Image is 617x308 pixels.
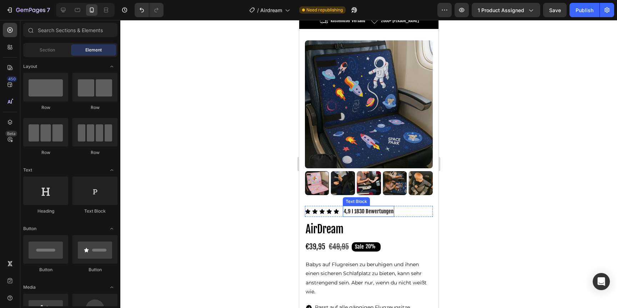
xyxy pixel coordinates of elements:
p: 4,9 I 1830 Bewertungen [44,187,94,196]
span: Button [23,225,36,232]
span: Toggle open [106,223,117,234]
span: / [257,6,259,14]
div: 20% [66,222,77,231]
div: Beta [5,131,17,136]
div: Heading [23,208,68,214]
p: Babys auf Flugreisen zu beruhigen und ihnen einen sicheren Schlafplatz zu bieten, kann sehr anstr... [6,240,133,276]
div: Row [72,104,117,111]
span: Need republishing [306,7,343,13]
div: Open Intercom Messenger [593,273,610,290]
iframe: Design area [299,20,438,308]
div: Row [23,104,68,111]
button: 1 product assigned [472,3,540,17]
div: Button [23,267,68,273]
div: Text Block [72,208,117,214]
div: €39,95 [6,222,27,232]
div: Button [72,267,117,273]
div: Text Block [45,178,69,185]
div: 450 [7,76,17,82]
input: Search Sections & Elements [23,23,117,37]
div: Sale [55,222,66,232]
img: gempages_574114224268117040-38a6ded6-c61f-49e3-aef8-1f65727838b8.svg [6,284,14,292]
div: €49,95 [29,222,50,232]
div: Row [72,149,117,156]
span: Toggle open [106,164,117,176]
p: 7 [47,6,50,14]
span: 1 product assigned [478,6,524,14]
h1: AirDream [6,200,134,218]
span: Save [549,7,561,13]
button: Save [543,3,567,17]
button: 7 [3,3,53,17]
span: Airdream [260,6,282,14]
span: Passt auf alle gängigen Flugzeugsitze [16,284,111,290]
div: Publish [576,6,593,14]
div: Undo/Redo [135,3,164,17]
div: Row [23,149,68,156]
span: Element [85,47,102,53]
span: Toggle open [106,61,117,72]
span: Text [23,167,32,173]
button: Publish [570,3,600,17]
span: Media [23,284,36,290]
span: Layout [23,63,37,70]
span: Toggle open [106,282,117,293]
span: Section [40,47,55,53]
